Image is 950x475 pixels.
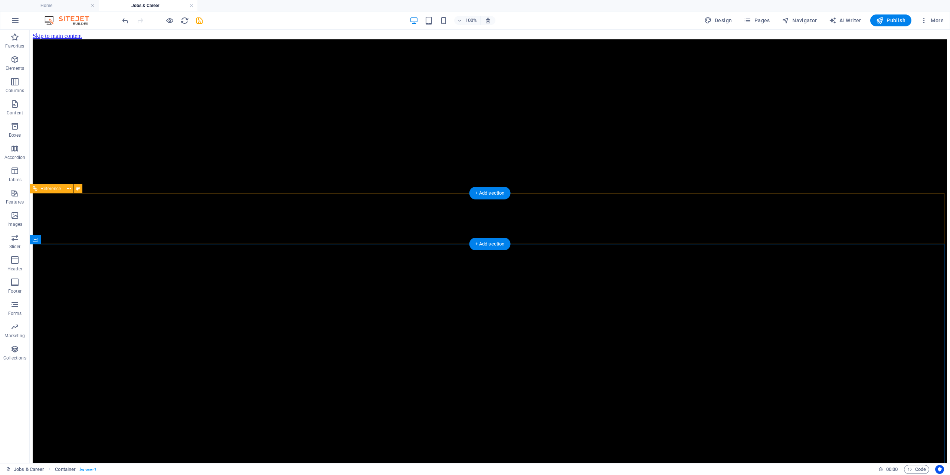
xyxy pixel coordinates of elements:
[40,186,61,191] span: Reference
[829,17,861,24] span: AI Writer
[8,310,22,316] p: Forms
[6,465,44,474] a: Click to cancel selection. Double-click to open Pages
[782,17,817,24] span: Navigator
[920,17,944,24] span: More
[6,65,24,71] p: Elements
[485,17,491,24] i: On resize automatically adjust zoom level to fit chosen device.
[3,3,52,9] a: Skip to main content
[121,16,130,25] i: Undo: Edit headline (Ctrl+Z)
[907,465,926,474] span: Code
[917,14,947,26] button: More
[43,16,98,25] img: Editor Logo
[904,465,929,474] button: Code
[870,14,911,26] button: Publish
[7,110,23,116] p: Content
[55,465,96,474] nav: breadcrumb
[3,355,26,361] p: Collections
[6,199,24,205] p: Features
[4,154,25,160] p: Accordion
[701,14,735,26] button: Design
[195,16,204,25] i: Save (Ctrl+S)
[6,88,24,94] p: Columns
[9,244,21,250] p: Slider
[454,16,481,25] button: 100%
[79,465,96,474] span: . bg-user-1
[99,1,197,10] h4: Jobs & Career
[701,14,735,26] div: Design (Ctrl+Alt+Y)
[826,14,864,26] button: AI Writer
[180,16,189,25] i: Reload page
[121,16,130,25] button: undo
[4,333,25,339] p: Marketing
[55,465,76,474] span: Click to select. Double-click to edit
[878,465,898,474] h6: Session time
[876,17,905,24] span: Publish
[7,221,23,227] p: Images
[741,14,773,26] button: Pages
[9,132,21,138] p: Boxes
[886,465,898,474] span: 00 00
[195,16,204,25] button: save
[744,17,770,24] span: Pages
[5,43,24,49] p: Favorites
[8,177,22,183] p: Tables
[779,14,820,26] button: Navigator
[891,466,892,472] span: :
[935,465,944,474] button: Usercentrics
[469,187,511,199] div: + Add section
[465,16,477,25] h6: 100%
[8,288,22,294] p: Footer
[469,238,511,250] div: + Add section
[180,16,189,25] button: reload
[704,17,732,24] span: Design
[7,266,22,272] p: Header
